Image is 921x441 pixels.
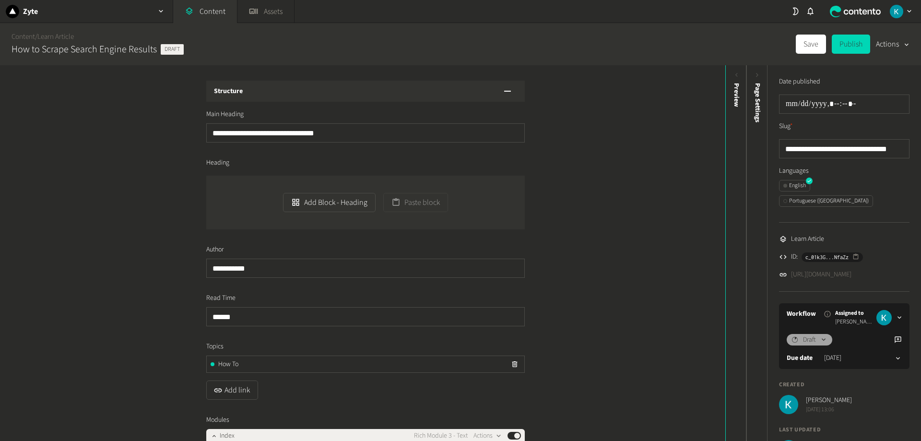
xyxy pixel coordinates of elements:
[206,293,236,303] span: Read Time
[283,193,376,212] button: Add Block - Heading
[779,121,793,131] label: Slug
[787,309,816,319] a: Workflow
[783,181,806,190] div: English
[876,310,892,325] img: Karlo Jedud
[876,35,909,54] button: Actions
[796,35,826,54] button: Save
[835,318,873,326] span: [PERSON_NAME]
[383,193,448,212] button: Paste block
[779,166,909,176] label: Languages
[12,32,35,42] a: Content
[791,270,851,280] a: [URL][DOMAIN_NAME]
[732,83,742,107] div: Preview
[779,180,810,191] button: English
[206,245,224,255] span: Author
[206,109,244,119] span: Main Heading
[23,6,38,17] h2: Zyte
[803,335,816,345] span: Draft
[220,431,235,441] span: Index
[414,431,468,441] span: Rich Module 3 - Text
[6,5,19,18] img: Zyte
[779,77,820,87] label: Date published
[890,5,903,18] img: Karlo Jedud
[783,197,869,205] div: Portuguese ([GEOGRAPHIC_DATA])
[206,342,224,352] span: Topics
[806,405,852,414] span: [DATE] 13:06
[206,158,229,168] span: Heading
[214,86,243,96] h3: Structure
[753,83,763,122] span: Page Settings
[161,44,184,55] span: Draft
[779,381,909,389] h4: Created
[824,353,841,363] time: [DATE]
[802,252,863,262] button: c_01k3G...NfaZz
[791,252,798,262] span: ID:
[37,32,74,42] a: Learn Article
[805,253,849,262] span: c_01k3G...NfaZz
[806,395,852,405] span: [PERSON_NAME]
[787,334,832,346] button: Draft
[779,195,873,207] button: Portuguese ([GEOGRAPHIC_DATA])
[832,35,870,54] button: Publish
[779,426,909,434] h4: Last updated
[35,32,37,42] span: /
[218,359,238,369] span: How To
[791,234,824,244] span: Learn Article
[12,42,157,57] h2: How to Scrape Search Engine Results
[787,353,813,363] label: Due date
[206,415,229,425] span: Modules
[779,395,798,414] img: Karlo Jedud
[835,309,873,318] span: Assigned to
[206,381,258,400] button: Add link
